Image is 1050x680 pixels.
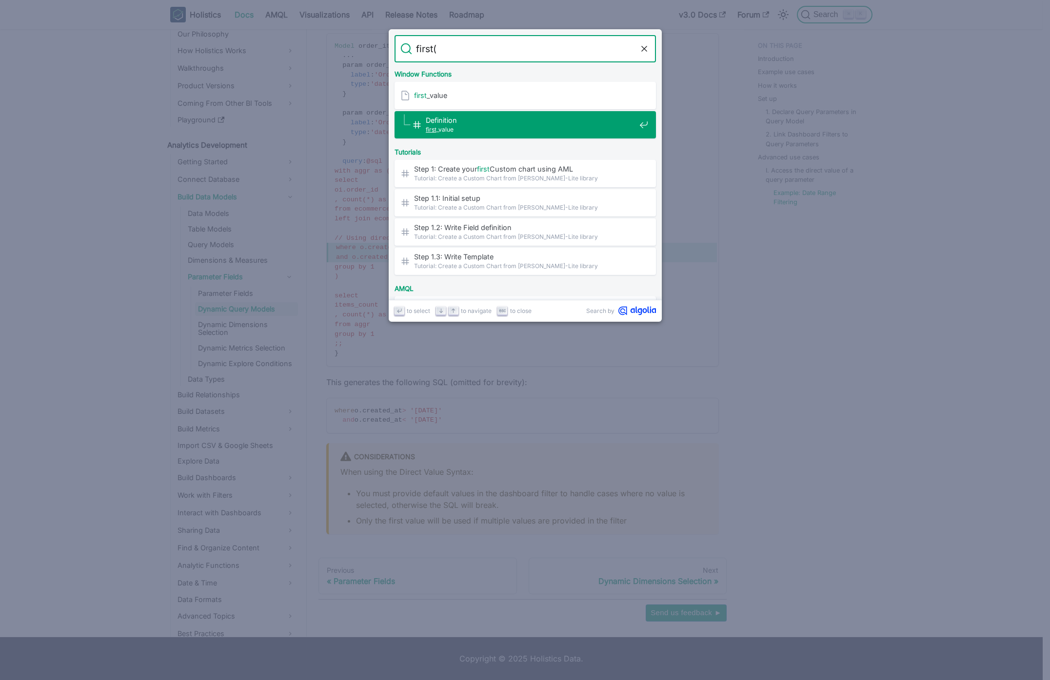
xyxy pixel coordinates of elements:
[586,306,656,315] a: Search byAlgolia
[407,306,430,315] span: to select
[395,218,656,246] a: Step 1.2: Write Field definition​Tutorial: Create a Custom Chart from [PERSON_NAME]-Lite library
[450,307,457,314] svg: Arrow up
[395,189,656,216] a: Step 1.1: Initial setup​Tutorial: Create a Custom Chart from [PERSON_NAME]-Lite library
[586,306,614,315] span: Search by
[414,261,635,271] span: Tutorial: Create a Custom Chart from [PERSON_NAME]-Lite library
[395,248,656,275] a: Step 1.3: Write Template​Tutorial: Create a Custom Chart from [PERSON_NAME]-Lite library
[414,164,635,174] span: Step 1: Create your Custom chart using AML​
[618,306,656,315] svg: Algolia
[393,62,658,82] div: Window Functions
[414,91,427,99] mark: first
[499,307,506,314] svg: Escape key
[510,306,532,315] span: to close
[414,174,635,183] span: Tutorial: Create a Custom Chart from [PERSON_NAME]-Lite library
[412,35,638,62] input: Search docs
[414,252,635,261] span: Step 1.3: Write Template​
[638,43,650,55] button: Clear the query
[393,277,658,296] div: AMQL
[426,116,635,125] span: Definition​
[414,232,635,241] span: Tutorial: Create a Custom Chart from [PERSON_NAME]-Lite library
[396,307,403,314] svg: Enter key
[414,223,635,232] span: Step 1.2: Write Field definition​
[426,125,635,134] span: _value
[461,306,492,315] span: to navigate
[426,126,436,133] mark: first
[395,82,656,109] a: first_value
[414,91,635,100] span: _value
[393,140,658,160] div: Tutorials
[395,160,656,187] a: Step 1: Create yourfirstCustom chart using AML​Tutorial: Create a Custom Chart from [PERSON_NAME]...
[477,165,490,173] mark: first
[414,194,635,203] span: Step 1.1: Initial setup​
[395,296,656,324] a: AMQL provides clear, analytics-firstsyntax​Better than YAML
[437,307,445,314] svg: Arrow down
[395,111,656,138] a: Definition​first_value
[414,203,635,212] span: Tutorial: Create a Custom Chart from [PERSON_NAME]-Lite library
